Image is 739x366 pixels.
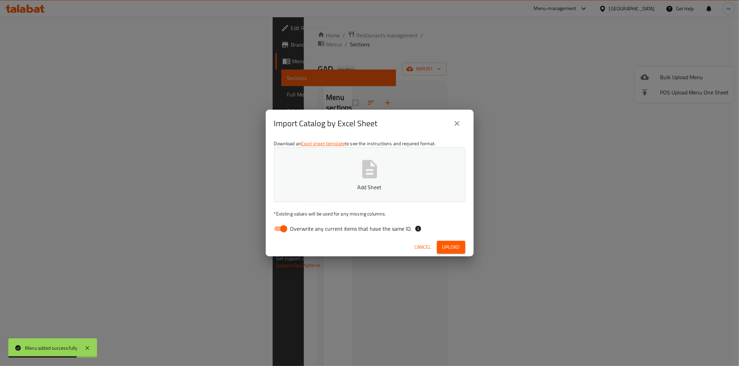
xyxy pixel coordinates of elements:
p: Existing values will be used for any missing columns. [274,210,465,217]
span: Cancel [415,243,431,251]
svg: If the overwrite option isn't selected, then the items that match an existing ID will be ignored ... [415,225,422,232]
button: Add Sheet [274,147,465,202]
span: Overwrite any current items that have the same ID. [290,225,412,233]
p: Add Sheet [285,183,455,191]
div: Menu added successfully [25,344,78,352]
button: Upload [437,241,465,254]
div: Download an to see the instructions and required format. [266,137,474,238]
button: Cancel [412,241,434,254]
button: close [449,115,465,132]
span: Upload [442,243,460,251]
h2: Import Catalog by Excel Sheet [274,118,378,129]
a: Excel sheet template [301,139,345,148]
